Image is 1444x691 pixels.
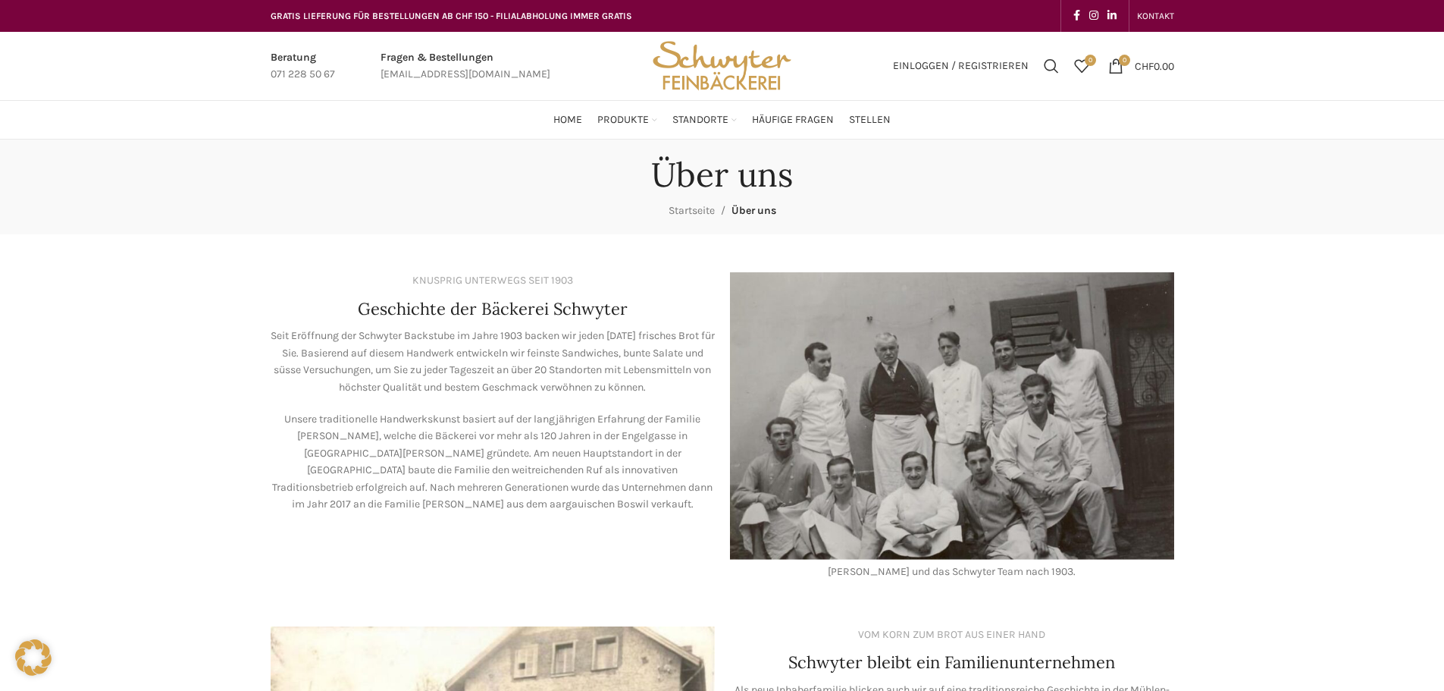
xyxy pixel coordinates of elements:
[271,411,715,513] p: Unsere traditionelle Handwerkskunst basiert auf der langjährigen Erfahrung der Familie [PERSON_NA...
[651,155,793,195] h1: Über uns
[1135,59,1174,72] bdi: 0.00
[1101,51,1182,81] a: 0 CHF0.00
[849,113,891,127] span: Stellen
[597,113,649,127] span: Produkte
[1085,55,1096,66] span: 0
[597,105,657,135] a: Produkte
[730,564,1174,580] div: [PERSON_NAME] und das Schwyter Team nach 1903.
[412,272,573,289] div: KNUSPRIG UNTERWEGS SEIT 1903
[1103,5,1121,27] a: Linkedin social link
[271,11,632,21] span: GRATIS LIEFERUNG FÜR BESTELLUNGEN AB CHF 150 - FILIALABHOLUNG IMMER GRATIS
[1135,59,1154,72] span: CHF
[1067,51,1097,81] a: 0
[263,105,1182,135] div: Main navigation
[553,113,582,127] span: Home
[858,627,1045,643] div: VOM KORN ZUM BROT AUS EINER HAND
[271,49,335,83] a: Infobox link
[647,32,796,100] img: Bäckerei Schwyter
[358,297,628,321] h4: Geschichte der Bäckerei Schwyter
[1137,11,1174,21] span: KONTAKT
[885,51,1036,81] a: Einloggen / Registrieren
[1119,55,1130,66] span: 0
[647,58,796,71] a: Site logo
[1137,1,1174,31] a: KONTAKT
[672,113,728,127] span: Standorte
[1036,51,1067,81] a: Suchen
[1129,1,1182,31] div: Secondary navigation
[381,49,550,83] a: Infobox link
[271,328,715,396] p: Seit Eröffnung der Schwyter Backstube im Jahre 1903 backen wir jeden [DATE] frisches Brot für Sie...
[893,61,1029,71] span: Einloggen / Registrieren
[849,105,891,135] a: Stellen
[752,113,834,127] span: Häufige Fragen
[1067,51,1097,81] div: Meine Wunschliste
[788,651,1115,674] h4: Schwyter bleibt ein Familienunternehmen
[669,204,715,217] a: Startseite
[731,204,776,217] span: Über uns
[672,105,737,135] a: Standorte
[752,105,834,135] a: Häufige Fragen
[1069,5,1085,27] a: Facebook social link
[553,105,582,135] a: Home
[1085,5,1103,27] a: Instagram social link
